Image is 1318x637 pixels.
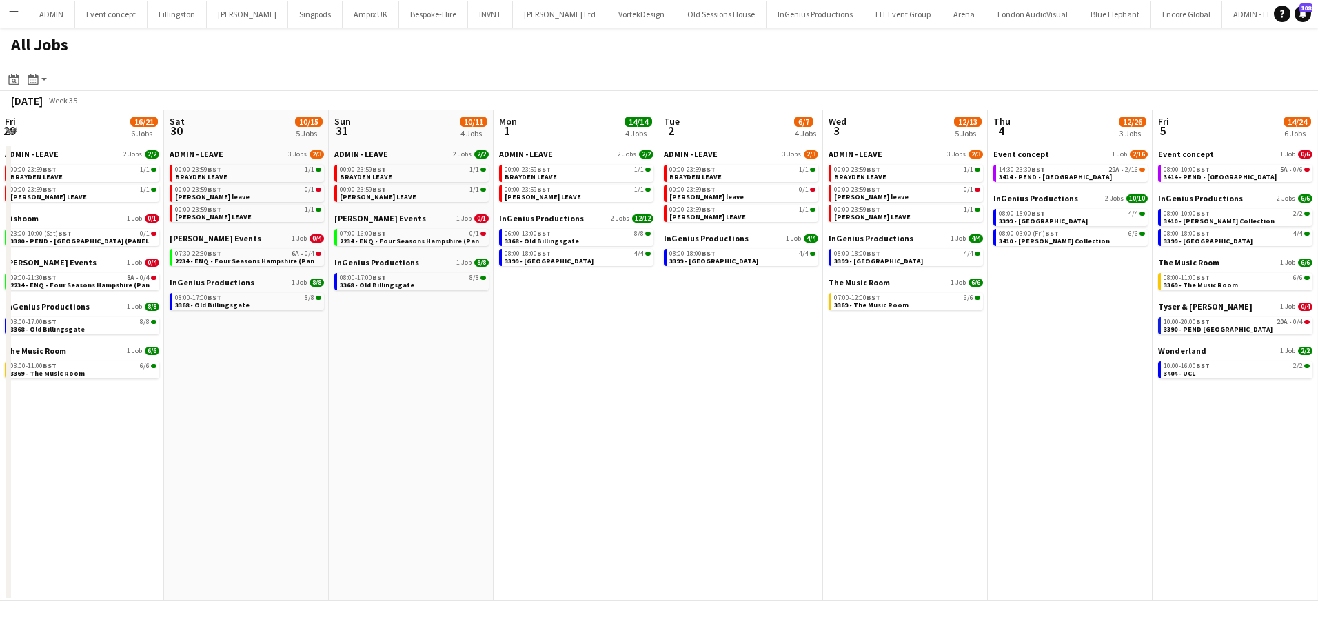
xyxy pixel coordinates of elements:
[170,277,254,287] span: InGenius Productions
[175,185,321,201] a: 00:00-23:59BST0/1[PERSON_NAME] leave
[1196,273,1210,282] span: BST
[505,186,551,193] span: 00:00-23:59
[866,249,880,258] span: BST
[340,192,416,201] span: Chris Lane LEAVE
[10,236,166,245] span: 3380 - PEND - Glasgow (PANEL VAN)
[5,257,97,267] span: Hannah Hope Events
[207,293,221,302] span: BST
[372,185,386,194] span: BST
[947,150,966,159] span: 3 Jobs
[669,185,815,201] a: 00:00-23:59BST0/1[PERSON_NAME] leave
[505,230,551,237] span: 06:00-13:00
[399,1,468,28] button: Bespoke-Hire
[10,274,57,281] span: 09:00-21:30
[10,186,57,193] span: 00:00-23:59
[834,294,880,301] span: 07:00-12:00
[669,192,744,201] span: Chris Ames leave
[1280,259,1295,267] span: 1 Job
[340,274,386,281] span: 08:00-17:00
[767,1,864,28] button: InGenius Productions
[999,230,1059,237] span: 08:00-03:00 (Fri)
[1045,229,1059,238] span: BST
[1128,210,1138,217] span: 4/4
[5,149,159,159] a: ADMIN - LEAVE2 Jobs2/2
[537,249,551,258] span: BST
[1158,193,1312,203] a: InGenius Productions2 Jobs6/6
[456,259,472,267] span: 1 Job
[1158,149,1214,159] span: Event concept
[175,166,221,173] span: 00:00-23:59
[305,206,314,213] span: 1/1
[340,281,414,290] span: 3368 - Old Billingsgate
[175,192,250,201] span: Chris Ames leave
[1280,166,1288,173] span: 5A
[1164,274,1210,281] span: 08:00-11:00
[1130,150,1148,159] span: 2/16
[340,229,486,245] a: 07:00-16:00BST0/12234 - ENQ - Four Seasons Hampshire (Panel Van)
[1293,210,1303,217] span: 2/2
[1299,3,1312,12] span: 108
[1280,150,1295,159] span: 1 Job
[829,233,983,277] div: InGenius Productions1 Job4/408:00-18:00BST4/43399 - [GEOGRAPHIC_DATA]
[170,233,324,243] a: [PERSON_NAME] Events1 Job0/4
[340,185,486,201] a: 00:00-23:59BST1/1[PERSON_NAME] LEAVE
[669,250,716,257] span: 08:00-18:00
[829,233,983,243] a: InGenius Productions1 Job4/4
[5,301,159,345] div: InGenius Productions1 Job8/808:00-17:00BST8/83368 - Old Billingsgate
[505,256,594,265] span: 3399 - King's Observatory
[1164,209,1310,225] a: 08:00-10:00BST2/23410 - [PERSON_NAME] Collection
[1158,257,1312,301] div: The Music Room1 Job6/608:00-11:00BST6/63369 - The Music Room
[207,249,221,258] span: BST
[669,166,716,173] span: 00:00-23:59
[310,234,324,243] span: 0/4
[866,293,880,302] span: BST
[145,259,159,267] span: 0/4
[669,165,815,181] a: 00:00-23:59BST1/1BRAYDEN LEAVE
[782,150,801,159] span: 3 Jobs
[834,293,980,309] a: 07:00-12:00BST6/63369 - The Music Room
[702,185,716,194] span: BST
[951,279,966,287] span: 1 Job
[664,233,818,243] a: InGenius Productions1 Job4/4
[505,172,557,181] span: BRAYDEN LEAVE
[999,216,1088,225] span: 3399 - King's Observatory
[1158,193,1243,203] span: InGenius Productions
[632,214,653,223] span: 12/12
[175,249,321,265] a: 07:30-22:30BST6A•0/42234 - ENQ - Four Seasons Hampshire (Panel Van)
[305,166,314,173] span: 1/1
[964,294,973,301] span: 6/6
[292,279,307,287] span: 1 Job
[175,205,321,221] a: 00:00-23:59BST1/1[PERSON_NAME] LEAVE
[951,234,966,243] span: 1 Job
[5,301,159,312] a: InGenius Productions1 Job8/8
[43,165,57,174] span: BST
[5,257,159,301] div: [PERSON_NAME] Events1 Job0/409:00-21:30BST8A•0/42234 - ENQ - Four Seasons Hampshire (Panel Van)
[1196,209,1210,218] span: BST
[537,229,551,238] span: BST
[5,149,59,159] span: ADMIN - LEAVE
[993,193,1148,203] a: InGenius Productions2 Jobs10/10
[664,149,718,159] span: ADMIN - LEAVE
[829,233,913,243] span: InGenius Productions
[1298,194,1312,203] span: 6/6
[474,259,489,267] span: 8/8
[969,279,983,287] span: 6/6
[305,186,314,193] span: 0/1
[170,149,324,159] a: ADMIN - LEAVE3 Jobs2/3
[999,172,1112,181] span: 3414 - PEND - Lancaster House
[334,149,489,213] div: ADMIN - LEAVE2 Jobs2/200:00-23:59BST1/1BRAYDEN LEAVE00:00-23:59BST1/1[PERSON_NAME] LEAVE
[5,213,39,223] span: Dishoom
[140,166,150,173] span: 1/1
[170,149,324,233] div: ADMIN - LEAVE3 Jobs2/300:00-23:59BST1/1BRAYDEN LEAVE00:00-23:59BST0/1[PERSON_NAME] leave00:00-23:...
[127,214,142,223] span: 1 Job
[10,185,156,201] a: 00:00-23:59BST1/1[PERSON_NAME] LEAVE
[140,274,150,281] span: 0/4
[175,212,252,221] span: Chris Lane LEAVE
[702,205,716,214] span: BST
[340,273,486,289] a: 08:00-17:00BST8/83368 - Old Billingsgate
[175,250,321,257] div: •
[505,192,581,201] span: Chris Lane LEAVE
[310,279,324,287] span: 8/8
[669,186,716,193] span: 00:00-23:59
[474,150,489,159] span: 2/2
